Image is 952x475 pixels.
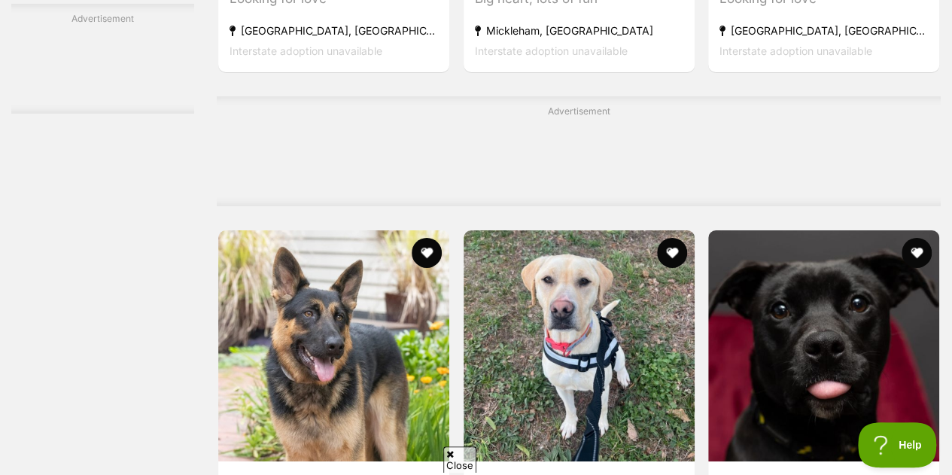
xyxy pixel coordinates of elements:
img: Zuri - Staffordshire Bull Terrier Dog [708,230,939,461]
button: favourite [902,238,932,268]
img: Riot - German Shepherd Dog [218,230,449,461]
button: favourite [412,238,442,268]
img: Roxy - Labrador Retriever Dog [464,230,695,461]
iframe: Help Scout Beacon - Open [858,422,937,467]
strong: [GEOGRAPHIC_DATA], [GEOGRAPHIC_DATA] [230,20,438,41]
span: Interstate adoption unavailable [230,44,382,57]
strong: Mickleham, [GEOGRAPHIC_DATA] [475,20,683,41]
div: Advertisement [217,96,941,206]
div: Advertisement [11,4,194,114]
span: Close [443,446,476,473]
button: favourite [656,238,686,268]
span: Interstate adoption unavailable [719,44,872,57]
strong: [GEOGRAPHIC_DATA], [GEOGRAPHIC_DATA] [719,20,928,41]
span: Interstate adoption unavailable [475,44,628,57]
